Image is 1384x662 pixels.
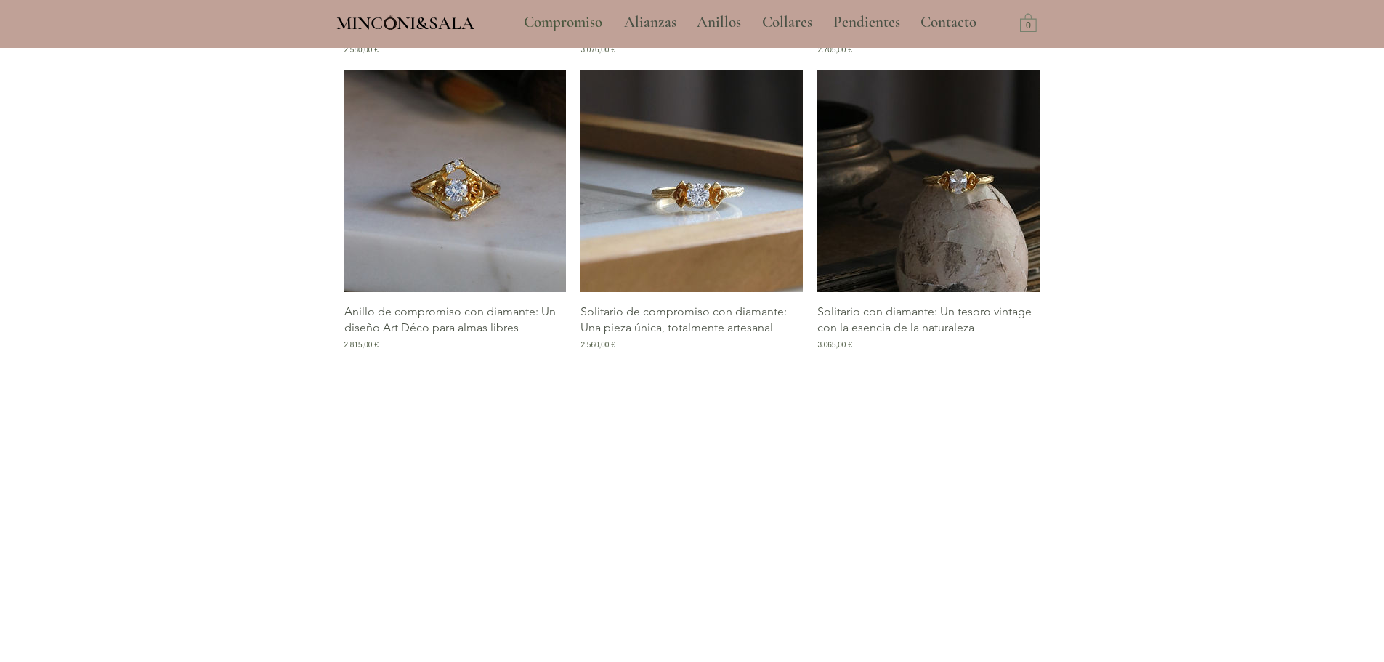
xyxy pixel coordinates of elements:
[485,4,1016,41] nav: Sitio
[1026,21,1031,31] text: 0
[1020,12,1037,32] a: Carrito con 0 ítems
[910,4,988,41] a: Contacto
[817,304,1040,350] a: Solitario con diamante: Un tesoro vintage con la esencia de la naturaleza3.065,00 €
[344,70,567,350] div: Galería de Anillo de compromiso con diamante: Un diseño Art Déco para almas libres
[613,4,686,41] a: Alianzas
[913,4,984,41] p: Contacto
[580,70,803,350] div: Galería de Solitario de compromiso con diamante: Una pieza única, totalmente artesanal
[826,4,907,41] p: Pendientes
[384,15,397,30] img: Minconi Sala
[751,4,822,41] a: Collares
[817,70,1040,350] div: Galería de Solitario con diamante: Un tesoro vintage con la esencia de la naturaleza
[817,339,851,350] span: 3.065,00 €
[580,304,803,336] p: Solitario de compromiso con diamante: Una pieza única, totalmente artesanal
[336,9,474,33] a: MINCONI&SALA
[344,304,567,336] p: Anillo de compromiso con diamante: Un diseño Art Déco para almas libres
[513,4,613,41] a: Compromiso
[336,12,474,34] span: MINCONI&SALA
[817,304,1040,336] p: Solitario con diamante: Un tesoro vintage con la esencia de la naturaleza
[755,4,820,41] p: Collares
[686,4,751,41] a: Anillos
[580,304,803,350] a: Solitario de compromiso con diamante: Una pieza única, totalmente artesanal2.560,00 €
[689,4,748,41] p: Anillos
[344,304,567,350] a: Anillo de compromiso con diamante: Un diseño Art Déco para almas libres2.815,00 €
[817,44,851,55] span: 2.705,00 €
[822,4,910,41] a: Pendientes
[580,44,615,55] span: 3.076,00 €
[517,4,610,41] p: Compromiso
[344,339,379,350] span: 2.815,00 €
[580,339,615,350] span: 2.560,00 €
[344,44,379,55] span: 2.580,00 €
[617,4,684,41] p: Alianzas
